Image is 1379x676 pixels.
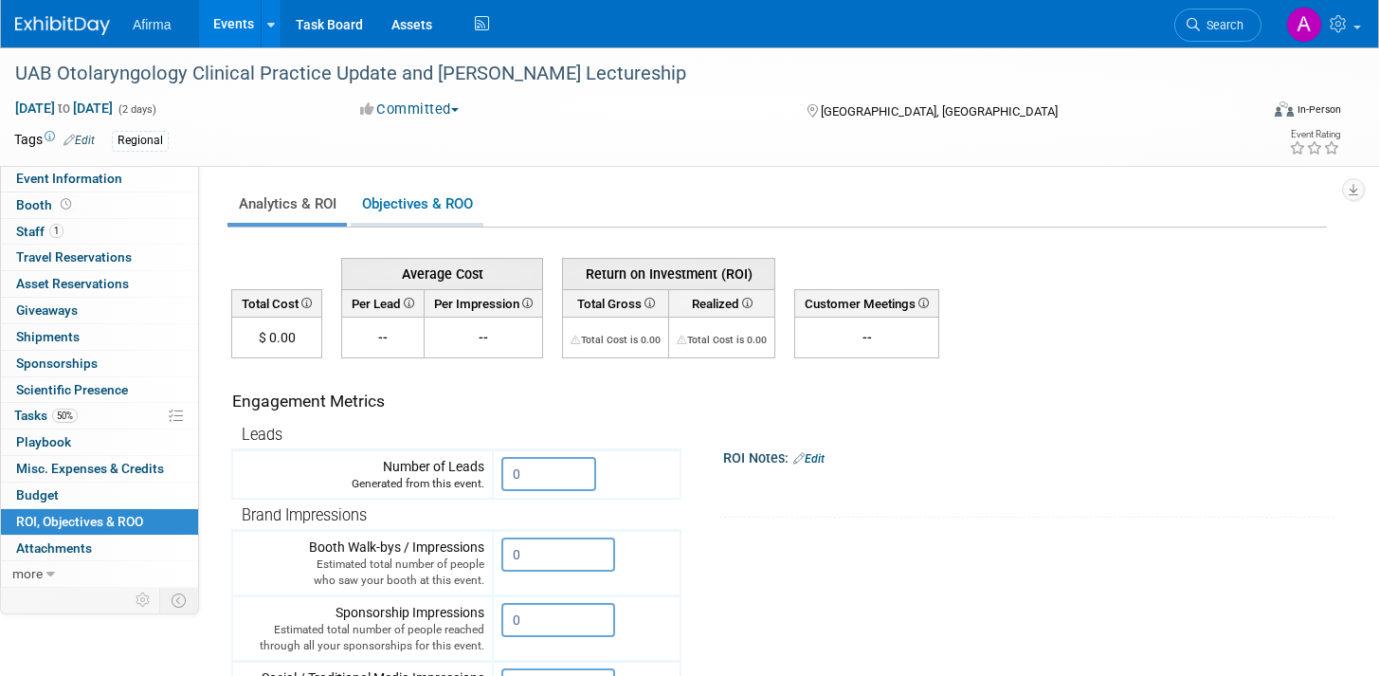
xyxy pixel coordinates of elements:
[16,434,71,449] span: Playbook
[803,328,931,347] div: --
[342,258,543,289] th: Average Cost
[1,271,198,297] a: Asset Reservations
[57,197,75,211] span: Booth not reserved yet
[795,289,939,317] th: Customer Meetings
[669,289,775,317] th: Realized
[1275,101,1294,117] img: Format-Inperson.png
[563,258,775,289] th: Return on Investment (ROI)
[241,603,484,654] div: Sponsorship Impressions
[723,444,1334,468] div: ROI Notes:
[1,536,198,561] a: Attachments
[571,328,661,347] div: The Total Cost for this event needs to be greater than 0.00 in order for ROI to get calculated. S...
[241,622,484,654] div: Estimated total number of people reached through all your sponsorships for this event.
[16,514,143,529] span: ROI, Objectives & ROO
[793,452,825,466] a: Edit
[16,276,129,291] span: Asset Reservations
[227,186,347,223] a: Analytics & ROI
[16,197,75,212] span: Booth
[16,461,164,476] span: Misc. Expenses & Credits
[133,17,171,32] span: Afirma
[16,224,64,239] span: Staff
[117,103,156,116] span: (2 days)
[9,57,1228,91] div: UAB Otolaryngology Clinical Practice Update and [PERSON_NAME] Lectureship
[242,506,367,524] span: Brand Impressions
[1297,102,1341,117] div: In-Person
[563,289,669,317] th: Total Gross
[1289,130,1340,139] div: Event Rating
[127,588,160,612] td: Personalize Event Tab Strip
[1174,9,1261,42] a: Search
[479,330,488,345] span: --
[1,324,198,350] a: Shipments
[52,409,78,423] span: 50%
[241,557,484,589] div: Estimated total number of people who saw your booth at this event.
[1200,18,1243,32] span: Search
[354,100,466,119] button: Committed
[1,192,198,218] a: Booth
[677,328,767,347] div: The Total Cost for this event needs to be greater than 0.00 in order for ROI to get calculated. S...
[232,390,673,413] div: Engagement Metrics
[16,382,128,397] span: Scientific Presence
[1,219,198,245] a: Staff1
[242,426,282,444] span: Leads
[1,429,198,455] a: Playbook
[14,408,78,423] span: Tasks
[16,249,132,265] span: Travel Reservations
[232,289,322,317] th: Total Cost
[232,318,322,358] td: $ 0.00
[64,134,95,147] a: Edit
[342,289,425,317] th: Per Lead
[16,356,98,371] span: Sponsorships
[1,245,198,270] a: Travel Reservations
[1,561,198,587] a: more
[1,509,198,535] a: ROI, Objectives & ROO
[1,377,198,403] a: Scientific Presence
[160,588,199,612] td: Toggle Event Tabs
[1,298,198,323] a: Giveaways
[1,456,198,482] a: Misc. Expenses & Credits
[241,457,484,492] div: Number of Leads
[12,566,43,581] span: more
[1144,99,1341,127] div: Event Format
[1,166,198,192] a: Event Information
[16,302,78,318] span: Giveaways
[425,289,543,317] th: Per Impression
[821,104,1058,119] span: [GEOGRAPHIC_DATA], [GEOGRAPHIC_DATA]
[16,171,122,186] span: Event Information
[49,224,64,238] span: 1
[16,487,59,502] span: Budget
[378,330,388,345] span: --
[16,540,92,556] span: Attachments
[241,476,484,492] div: Generated from this event.
[1,351,198,376] a: Sponsorships
[351,186,483,223] a: Objectives & ROO
[1,483,198,508] a: Budget
[14,130,95,152] td: Tags
[112,131,169,151] div: Regional
[15,16,110,35] img: ExhibitDay
[55,100,73,116] span: to
[14,100,114,117] span: [DATE] [DATE]
[1286,7,1322,43] img: Abbee Buchanan
[1,403,198,429] a: Tasks50%
[16,329,80,344] span: Shipments
[241,538,484,589] div: Booth Walk-bys / Impressions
